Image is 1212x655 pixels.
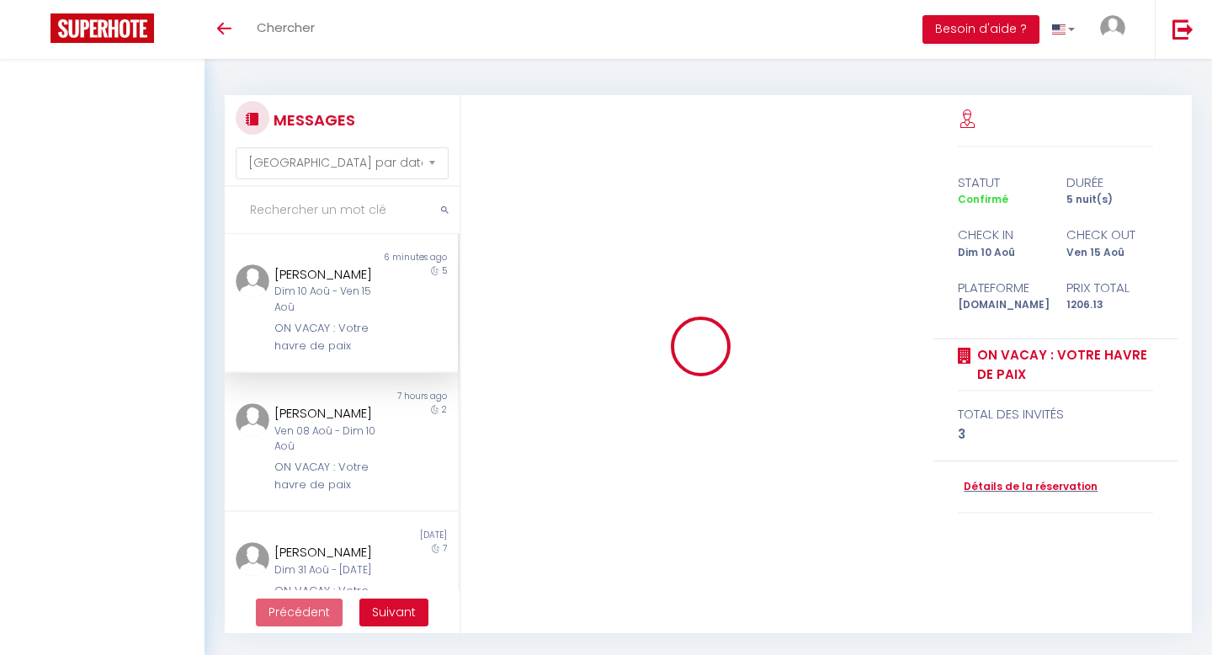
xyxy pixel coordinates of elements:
[50,13,154,43] img: Super Booking
[958,404,1153,424] div: total des invités
[236,264,269,298] img: ...
[372,604,416,620] span: Suivant
[947,225,1055,245] div: check in
[947,173,1055,193] div: statut
[1100,15,1125,40] img: ...
[947,245,1055,261] div: Dim 10 Aoû
[274,264,388,285] div: [PERSON_NAME]
[947,297,1055,313] div: [DOMAIN_NAME]
[971,345,1153,385] a: ON VACAY : Votre havre de paix
[1055,297,1164,313] div: 1206.13
[257,19,315,36] span: Chercher
[443,542,447,555] span: 7
[1055,278,1164,298] div: Prix total
[274,459,388,493] div: ON VACAY : Votre havre de paix
[225,187,460,234] input: Rechercher un mot clé
[947,278,1055,298] div: Plateforme
[274,423,388,455] div: Ven 08 Aoû - Dim 10 Aoû
[1055,173,1164,193] div: durée
[1172,19,1193,40] img: logout
[274,562,388,578] div: Dim 31 Aoû - [DATE]
[341,390,457,403] div: 7 hours ago
[1055,245,1164,261] div: Ven 15 Aoû
[274,284,388,316] div: Dim 10 Aoû - Ven 15 Aoû
[958,192,1008,206] span: Confirmé
[236,542,269,576] img: ...
[922,15,1039,44] button: Besoin d'aide ?
[268,604,330,620] span: Précédent
[1055,192,1164,208] div: 5 nuit(s)
[256,599,343,627] button: Previous
[958,479,1098,495] a: Détails de la réservation
[1055,225,1164,245] div: check out
[236,403,269,437] img: ...
[958,424,1153,445] div: 3
[442,403,447,416] span: 2
[274,583,388,617] div: ON VACAY : Votre havre de paix
[269,101,355,139] h3: MESSAGES
[274,320,388,354] div: ON VACAY : Votre havre de paix
[359,599,428,627] button: Next
[341,529,457,542] div: [DATE]
[274,542,388,562] div: [PERSON_NAME]
[442,264,447,277] span: 5
[274,403,388,423] div: [PERSON_NAME]
[341,251,457,264] div: 6 minutes ago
